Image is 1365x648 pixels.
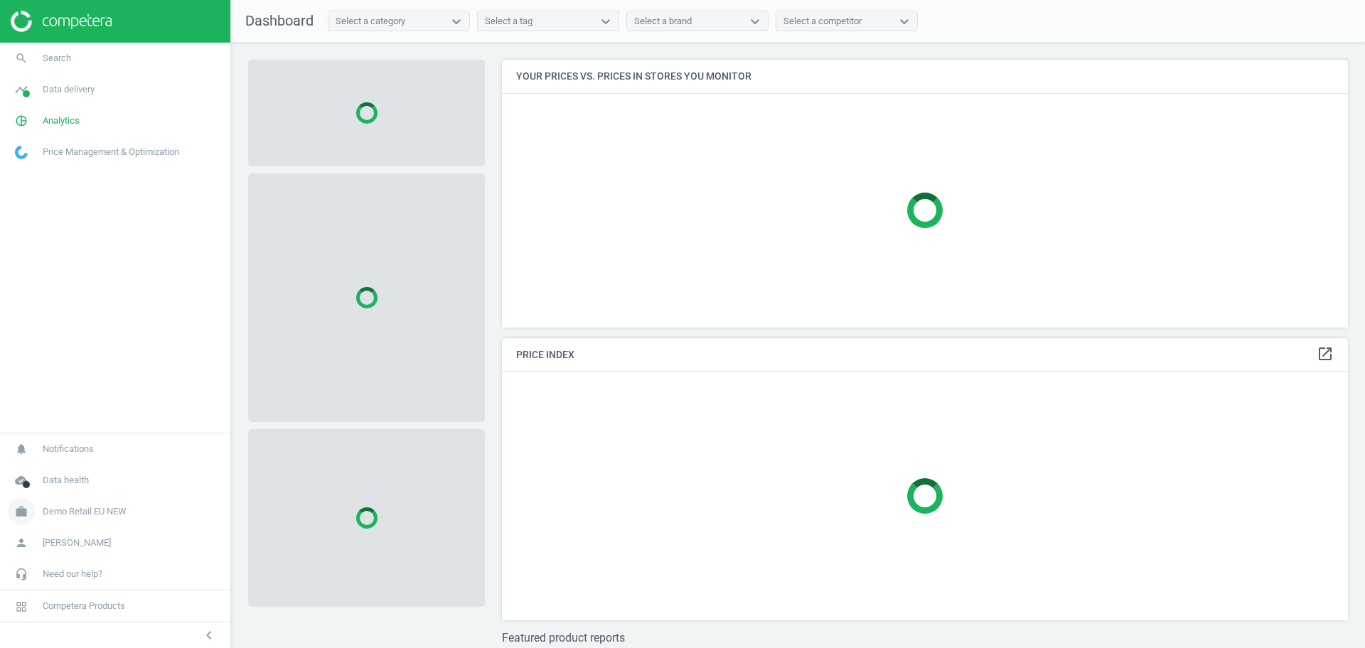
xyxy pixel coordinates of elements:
i: cloud_done [8,467,35,494]
i: open_in_new [1317,345,1334,362]
div: Select a tag [485,15,532,28]
span: Need our help? [43,568,102,580]
span: Notifications [43,443,94,455]
i: notifications [8,436,35,463]
span: Price Management & Optimization [43,146,179,158]
span: Data health [43,474,89,487]
span: Analytics [43,114,80,127]
h3: Featured product reports [502,631,1348,644]
span: Dashboard [245,12,314,29]
i: person [8,529,35,556]
div: Select a competitor [783,15,862,28]
button: chevron_left [191,626,227,644]
span: Data delivery [43,83,95,96]
a: open_in_new [1317,345,1334,364]
i: chevron_left [200,627,218,644]
i: work [8,498,35,525]
div: Select a category [336,15,405,28]
span: Search [43,52,71,65]
h4: Price Index [502,338,1348,372]
h4: Your prices vs. prices in stores you monitor [502,60,1348,93]
span: Demo Retail EU NEW [43,505,127,518]
div: Select a brand [634,15,692,28]
i: timeline [8,76,35,103]
i: search [8,45,35,72]
img: wGWNvw8QSZomAAAAABJRU5ErkJggg== [15,146,28,159]
img: ajHJNr6hYgQAAAAASUVORK5CYII= [11,11,112,32]
span: Competera Products [43,600,125,612]
i: headset_mic [8,561,35,588]
i: pie_chart_outlined [8,107,35,134]
span: [PERSON_NAME] [43,536,111,549]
